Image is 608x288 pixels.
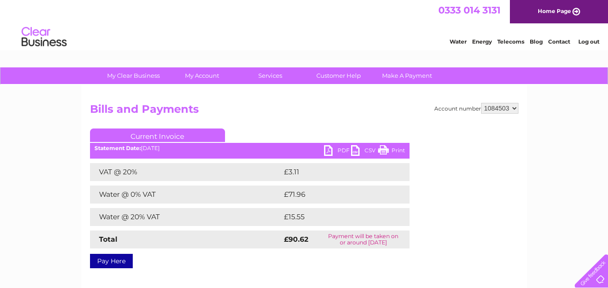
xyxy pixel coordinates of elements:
[317,230,410,248] td: Payment will be taken on or around [DATE]
[90,128,225,142] a: Current Invoice
[95,145,141,151] b: Statement Date:
[530,38,543,45] a: Blog
[92,5,517,44] div: Clear Business is a trading name of Verastar Limited (registered in [GEOGRAPHIC_DATA] No. 3667643...
[450,38,467,45] a: Water
[90,163,282,181] td: VAT @ 20%
[472,38,492,45] a: Energy
[90,208,282,226] td: Water @ 20% VAT
[351,145,378,158] a: CSV
[302,67,376,84] a: Customer Help
[324,145,351,158] a: PDF
[284,235,308,244] strong: £90.62
[96,67,171,84] a: My Clear Business
[438,4,500,16] a: 0333 014 3131
[90,103,518,120] h2: Bills and Payments
[378,145,405,158] a: Print
[90,254,133,268] a: Pay Here
[548,38,570,45] a: Contact
[282,163,386,181] td: £3.11
[99,235,117,244] strong: Total
[434,103,518,114] div: Account number
[282,208,390,226] td: £15.55
[233,67,307,84] a: Services
[497,38,524,45] a: Telecoms
[165,67,239,84] a: My Account
[282,186,391,204] td: £71.96
[90,186,282,204] td: Water @ 0% VAT
[370,67,444,84] a: Make A Payment
[21,23,67,51] img: logo.png
[578,38,599,45] a: Log out
[90,145,410,151] div: [DATE]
